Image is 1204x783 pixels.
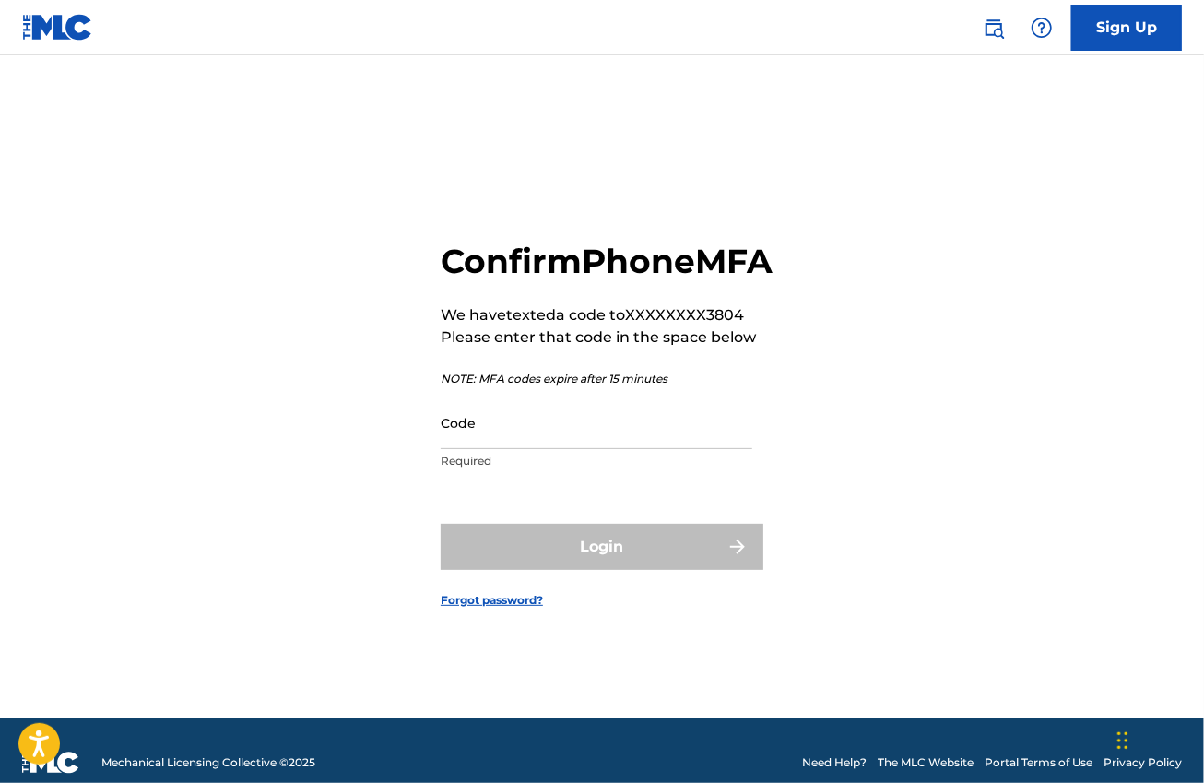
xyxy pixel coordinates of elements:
a: Need Help? [802,754,867,771]
h2: Confirm Phone MFA [441,241,773,282]
p: We have texted a code to XXXXXXXX3804 [441,304,773,326]
p: NOTE: MFA codes expire after 15 minutes [441,371,773,387]
a: Forgot password? [441,592,543,609]
img: help [1031,17,1053,39]
iframe: Chat Widget [1112,694,1204,783]
a: Portal Terms of Use [985,754,1092,771]
a: Privacy Policy [1104,754,1182,771]
p: Required [441,453,752,469]
img: search [983,17,1005,39]
span: Mechanical Licensing Collective © 2025 [101,754,315,771]
a: Public Search [975,9,1012,46]
img: MLC Logo [22,14,93,41]
p: Please enter that code in the space below [441,326,773,349]
a: Sign Up [1071,5,1182,51]
a: The MLC Website [878,754,974,771]
div: Help [1023,9,1060,46]
div: Drag [1117,713,1128,768]
img: logo [22,752,79,774]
